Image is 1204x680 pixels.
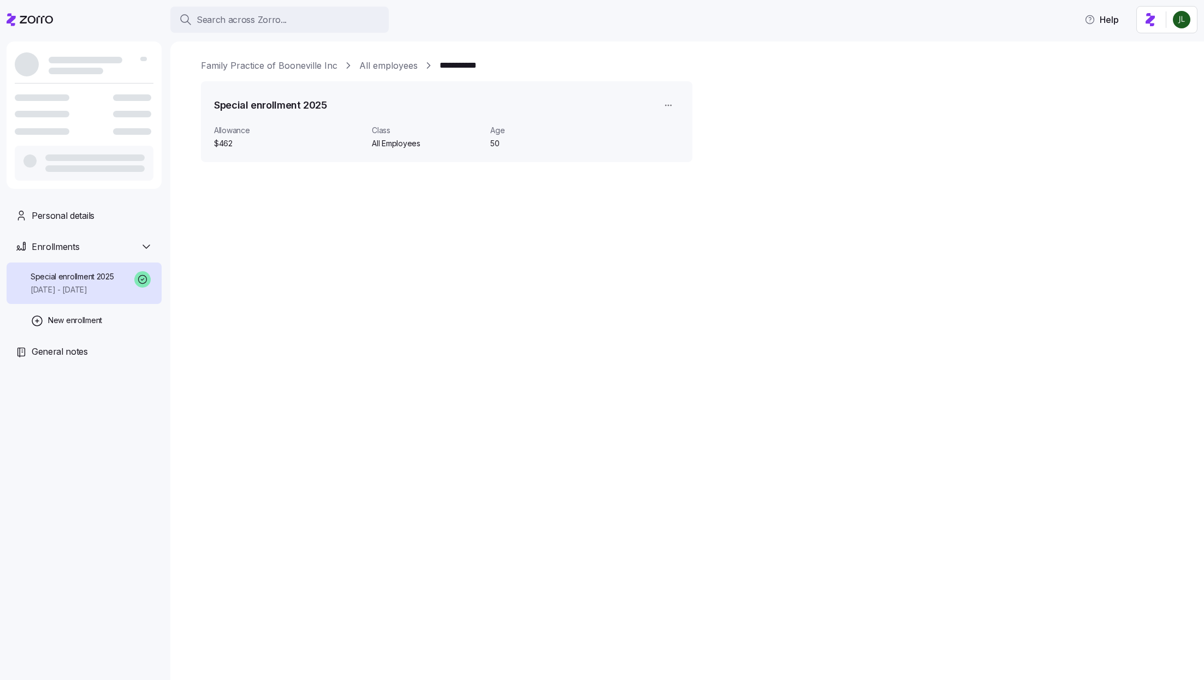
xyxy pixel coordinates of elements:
span: Special enrollment 2025 [31,271,114,282]
span: Class [372,125,482,136]
span: All Employees [372,138,482,149]
a: Family Practice of Booneville Inc [201,59,337,73]
span: Age [490,125,600,136]
span: Search across Zorro... [197,13,287,27]
a: All employees [359,59,418,73]
span: Help [1084,13,1119,26]
button: Search across Zorro... [170,7,389,33]
span: Allowance [214,125,363,136]
span: General notes [32,345,88,359]
h1: Special enrollment 2025 [214,98,327,112]
span: New enrollment [48,315,102,326]
span: $462 [214,138,363,149]
span: [DATE] - [DATE] [31,284,114,295]
span: Personal details [32,209,94,223]
img: d9b9d5af0451fe2f8c405234d2cf2198 [1173,11,1190,28]
span: Enrollments [32,240,79,254]
button: Help [1076,9,1128,31]
span: 50 [490,138,600,149]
